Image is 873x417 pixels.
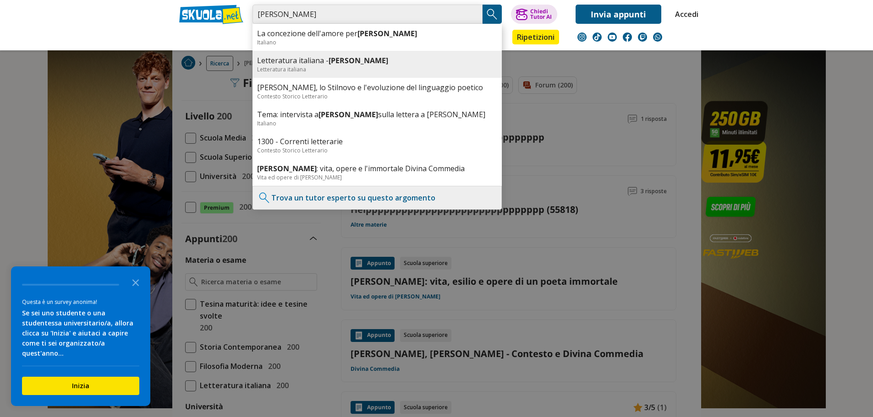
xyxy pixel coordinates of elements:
div: Letteratura italiana [257,65,497,73]
div: Vita ed opere di [PERSON_NAME] [257,173,497,181]
div: Italiano [257,119,497,127]
button: ChiediTutor AI [511,5,557,24]
img: facebook [623,32,632,42]
div: Italiano [257,38,497,46]
div: Contesto Storico Letterario [257,92,497,100]
button: Inizia [22,377,139,395]
div: Survey [11,266,150,406]
b: [PERSON_NAME] [318,109,378,119]
img: tiktok [593,32,602,42]
b: [PERSON_NAME] [357,28,417,38]
b: [PERSON_NAME] [257,163,317,173]
button: Search Button [483,5,502,24]
div: Contesto Storico Letterario [257,146,497,154]
img: youtube [608,32,617,42]
b: [PERSON_NAME] [329,55,388,65]
a: 1300 - Correnti letterarie [257,136,497,146]
div: Se sei uno studente o una studentessa universitario/a, allora clicca su 'Inizia' e aiutaci a capi... [22,308,139,358]
a: Appunti [250,30,291,46]
img: WhatsApp [653,32,662,42]
a: Invia appunti [576,5,661,24]
div: Chiedi Tutor AI [530,9,552,20]
a: Letteratura italiana -[PERSON_NAME] [257,55,497,65]
a: La concezione dell'amore per[PERSON_NAME] [257,28,497,38]
img: twitch [638,32,647,42]
img: Cerca appunti, riassunti o versioni [485,7,499,21]
img: instagram [577,32,587,42]
a: Ripetizioni [512,30,559,44]
a: [PERSON_NAME]: vita, opere e l'immortale Divina Commedia [257,163,497,173]
a: Accedi [675,5,694,24]
input: Cerca appunti, riassunti o versioni [253,5,483,24]
a: Trova un tutor esperto su questo argomento [271,193,435,203]
button: Close the survey [126,273,145,291]
img: Trova un tutor esperto [258,191,271,205]
a: [PERSON_NAME], lo Stilnovo e l'evoluzione del linguaggio poetico [257,82,497,92]
div: Questa è un survey anonima! [22,298,139,306]
a: Tema: intervista a[PERSON_NAME]sulla lettera a [PERSON_NAME] [257,109,497,119]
